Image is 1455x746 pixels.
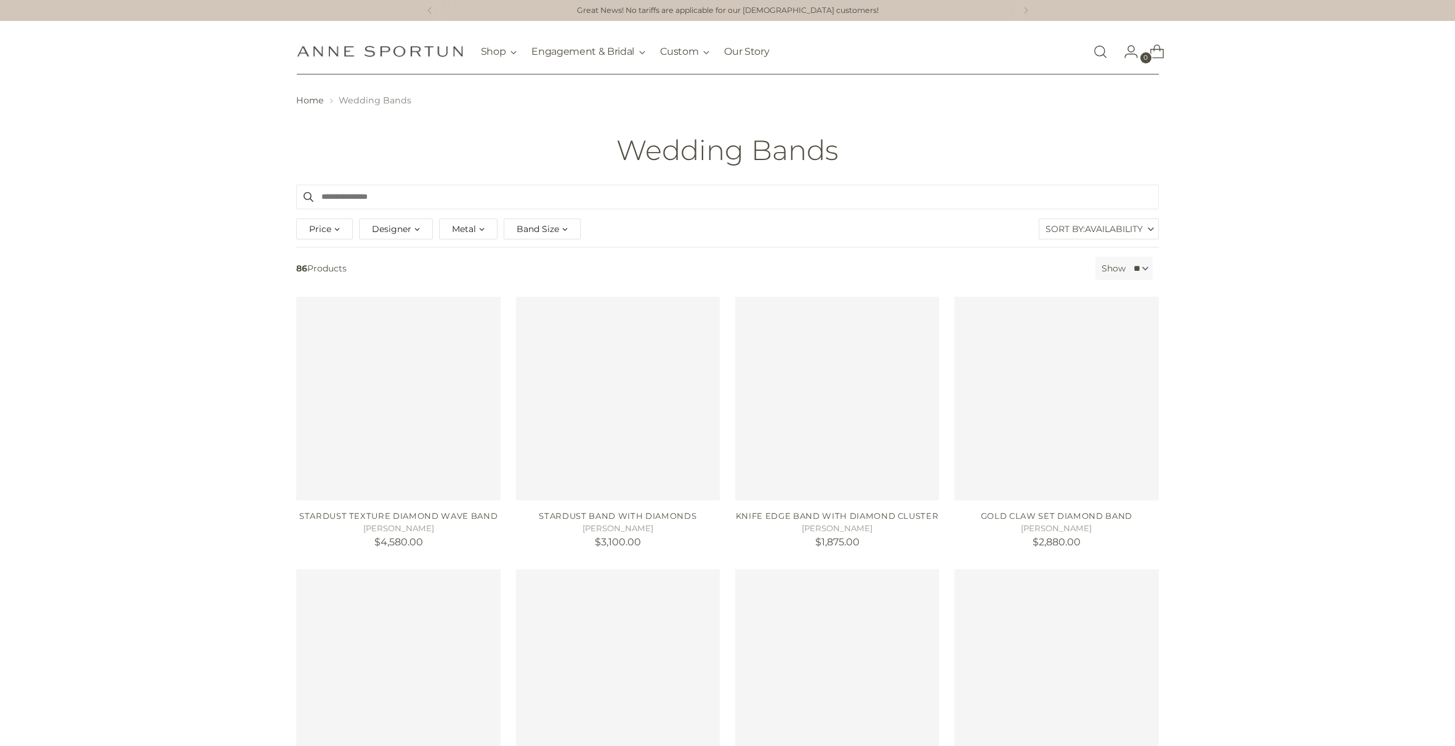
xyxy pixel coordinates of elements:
span: $2,880.00 [1033,536,1081,548]
button: Custom [660,38,709,65]
a: Gold Claw Set Diamond Band [981,511,1132,521]
input: Search products [296,185,1158,209]
a: Open search modal [1088,39,1113,64]
a: Knife Edge Band with Diamond Cluster [736,511,939,521]
button: Shop [481,38,517,65]
span: $4,580.00 [374,536,423,548]
span: Products [291,257,1090,280]
h5: [PERSON_NAME] [954,523,1158,535]
a: Open cart modal [1140,39,1164,64]
span: Band Size [517,222,559,236]
a: Go to the account page [1114,39,1139,64]
a: Great News! No tariffs are applicable for our [DEMOGRAPHIC_DATA] customers! [577,5,879,17]
span: $1,875.00 [815,536,860,548]
a: Stardust Texture Diamond Wave Band [296,297,500,500]
h1: Wedding Bands [616,135,839,166]
h5: [PERSON_NAME] [296,523,500,535]
button: Engagement & Bridal [531,38,645,65]
a: Gold Claw Set Diamond Band [954,297,1158,500]
span: Metal [452,222,476,236]
a: Stardust Texture Diamond Wave Band [299,511,498,521]
h5: [PERSON_NAME] [516,523,720,535]
a: Stardust Band with Diamonds [516,297,720,500]
b: 86 [296,263,307,274]
span: Availability [1085,219,1143,239]
a: Our Story [724,38,769,65]
span: Price [309,222,331,236]
a: Knife Edge Band with Diamond Cluster [735,297,939,500]
label: Show [1102,262,1126,275]
a: Anne Sportun Fine Jewellery [297,46,463,57]
span: Wedding Bands [339,95,411,106]
a: Home [296,95,324,106]
nav: breadcrumbs [296,94,1158,107]
span: Designer [372,222,411,236]
span: $3,100.00 [595,536,641,548]
label: Sort By:Availability [1039,219,1158,239]
span: 0 [1140,52,1151,63]
a: Stardust Band with Diamonds [539,511,696,521]
h5: [PERSON_NAME] [735,523,939,535]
